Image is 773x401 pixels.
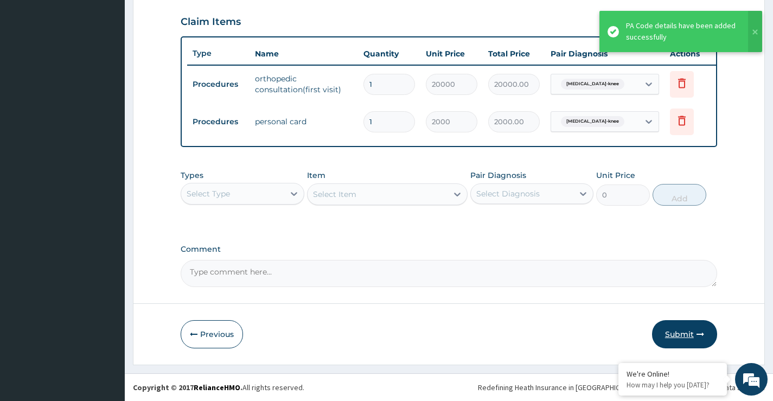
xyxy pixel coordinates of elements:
textarea: Type your message and hit 'Enter' [5,277,207,315]
label: Pair Diagnosis [470,170,526,181]
div: PA Code details have been added successfully [626,20,738,43]
label: Types [181,171,203,180]
span: [MEDICAL_DATA]-knee [561,79,624,90]
div: Chat with us now [56,61,182,75]
footer: All rights reserved. [125,373,773,401]
th: Quantity [358,43,420,65]
button: Submit [652,320,717,348]
th: Type [187,43,250,63]
button: Previous [181,320,243,348]
div: Select Type [187,188,230,199]
td: Procedures [187,112,250,132]
th: Pair Diagnosis [545,43,665,65]
p: How may I help you today? [627,380,719,390]
a: RelianceHMO [194,383,240,392]
th: Total Price [483,43,545,65]
h3: Claim Items [181,16,241,28]
span: [MEDICAL_DATA]-knee [561,116,624,127]
div: Minimize live chat window [178,5,204,31]
button: Add [653,184,706,206]
div: Redefining Heath Insurance in [GEOGRAPHIC_DATA] using Telemedicine and Data Science! [478,382,765,393]
th: Name [250,43,358,65]
td: Procedures [187,74,250,94]
div: We're Online! [627,369,719,379]
label: Unit Price [596,170,635,181]
strong: Copyright © 2017 . [133,383,242,392]
label: Item [307,170,325,181]
span: We're online! [63,127,150,237]
th: Unit Price [420,43,483,65]
img: d_794563401_company_1708531726252_794563401 [20,54,44,81]
td: personal card [250,111,358,132]
td: orthopedic consultation(first visit) [250,68,358,100]
th: Actions [665,43,719,65]
label: Comment [181,245,717,254]
div: Select Diagnosis [476,188,540,199]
